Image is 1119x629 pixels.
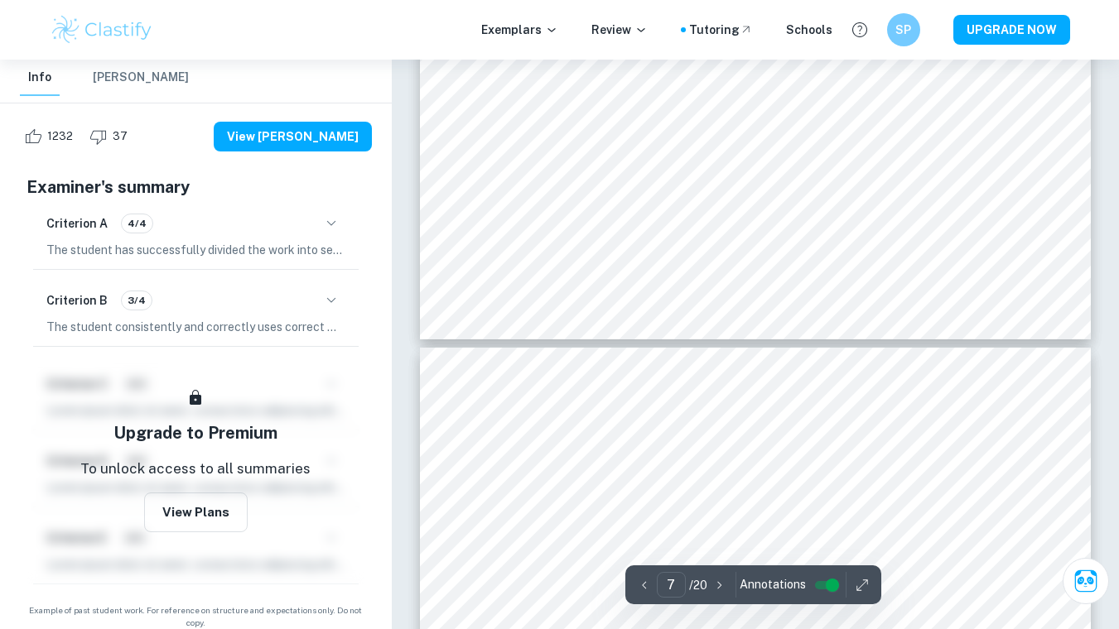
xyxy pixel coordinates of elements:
button: [PERSON_NAME] [93,60,189,96]
p: Exemplars [481,21,558,39]
span: Example of past student work. For reference on structure and expectations only. Do not copy. [20,604,372,629]
button: SP [887,13,920,46]
a: Tutoring [689,21,753,39]
p: The student has successfully divided the work into sections, including an introduction, body, and... [46,241,345,259]
p: / 20 [689,576,707,594]
span: 3/4 [122,293,152,308]
button: Info [20,60,60,96]
button: View [PERSON_NAME] [214,122,372,151]
span: 4/4 [122,216,152,231]
p: The student consistently and correctly uses correct mathematical notation, symbols, and terminolo... [46,318,345,336]
p: To unlock access to all summaries [80,459,311,480]
img: Clastify logo [50,13,155,46]
button: Help and Feedback [846,16,874,44]
p: Review [591,21,648,39]
button: Ask Clai [1063,558,1109,604]
div: Like [20,123,82,150]
button: UPGRADE NOW [953,15,1070,45]
div: Dislike [85,123,137,150]
button: View Plans [144,492,248,532]
span: 37 [104,128,137,145]
span: Annotations [740,576,806,593]
a: Schools [786,21,832,39]
h6: SP [894,21,913,39]
span: 1232 [38,128,82,145]
h6: Criterion A [46,214,108,233]
h6: Criterion B [46,291,108,310]
h5: Examiner's summary [27,175,365,199]
h5: Upgrade to Premium [113,420,277,445]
